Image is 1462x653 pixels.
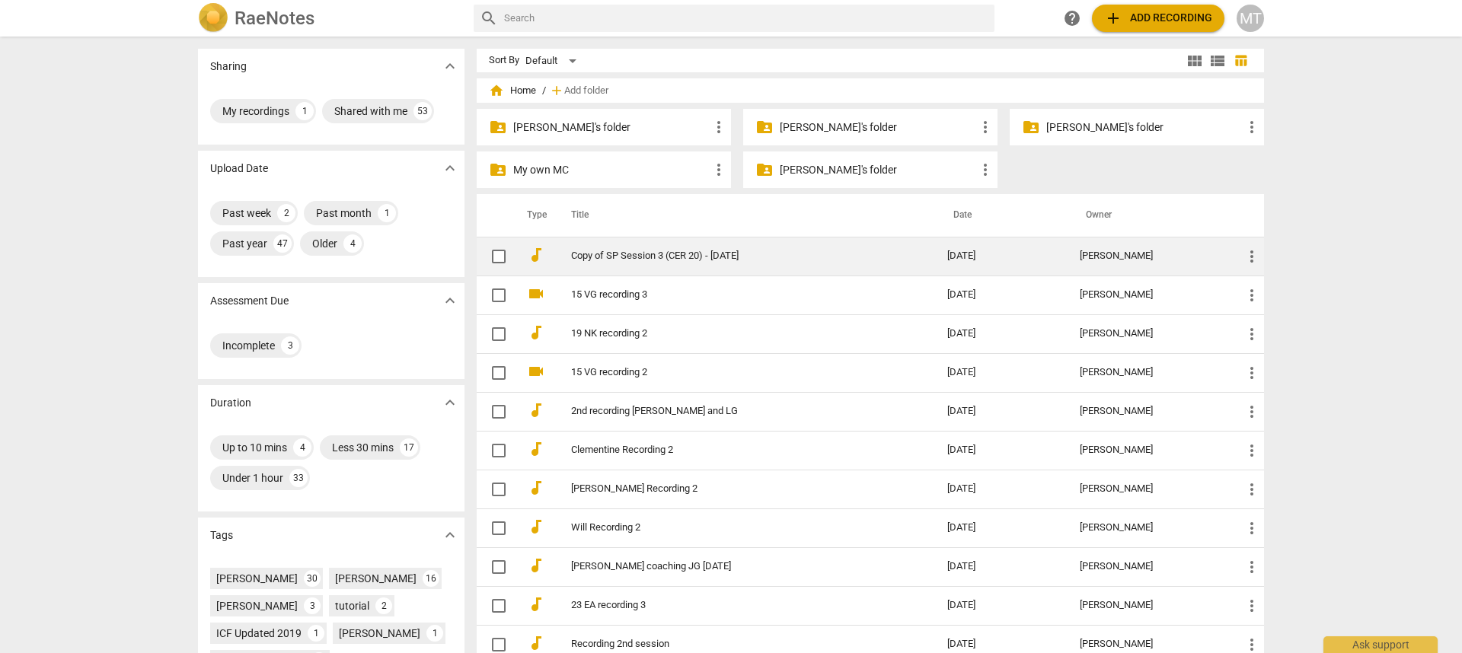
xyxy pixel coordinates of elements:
span: more_vert [710,118,728,136]
span: more_vert [1243,441,1261,460]
span: expand_more [441,159,459,177]
div: Ask support [1323,636,1438,653]
span: more_vert [1243,364,1261,382]
td: [DATE] [935,353,1068,392]
a: 2nd recording [PERSON_NAME] and LG [571,406,892,417]
a: [PERSON_NAME] Recording 2 [571,483,892,495]
p: Upload Date [210,161,268,177]
td: [DATE] [935,431,1068,470]
span: more_vert [1243,558,1261,576]
div: Shared with me [334,104,407,119]
button: MT [1237,5,1264,32]
h2: RaeNotes [235,8,314,29]
p: Nicola's folder [780,162,976,178]
p: Jessica's folder [513,119,710,135]
td: [DATE] [935,392,1068,431]
span: view_list [1208,52,1227,70]
div: [PERSON_NAME] [1080,250,1218,262]
div: Less 30 mins [332,440,394,455]
div: 33 [289,469,308,487]
td: [DATE] [935,314,1068,353]
div: [PERSON_NAME] [1080,600,1218,611]
div: 1 [426,625,443,642]
div: 2 [375,597,392,614]
span: expand_more [441,526,459,544]
span: more_vert [976,118,994,136]
div: 3 [304,597,321,614]
div: [PERSON_NAME] [1080,639,1218,650]
span: more_vert [1243,118,1261,136]
p: Sharing [210,59,247,75]
span: folder_shared [489,118,507,136]
div: tutorial [335,598,369,613]
span: view_module [1186,52,1204,70]
div: [PERSON_NAME] [1080,522,1218,534]
a: 19 NK recording 2 [571,328,892,339]
button: Show more [439,391,461,414]
p: Duration [210,395,251,411]
span: audiotrack [527,634,545,652]
p: Kate's folder [780,119,976,135]
span: videocam [527,285,545,303]
div: 1 [378,204,396,222]
div: [PERSON_NAME] [335,571,417,586]
span: search [480,9,498,27]
span: more_vert [1243,480,1261,499]
img: Logo [198,3,228,33]
a: 23 EA recording 3 [571,600,892,611]
input: Search [504,6,988,30]
button: List view [1206,49,1229,72]
span: / [542,85,546,97]
span: audiotrack [527,518,545,536]
button: Show more [439,524,461,546]
div: Sort By [489,55,519,66]
span: audiotrack [527,595,545,613]
button: Table view [1229,49,1252,72]
div: 53 [413,102,432,120]
a: Copy of SP Session 3 (CER 20) - [DATE] [571,250,892,262]
div: [PERSON_NAME] [1080,328,1218,339]
div: Older [312,236,337,251]
td: [DATE] [935,547,1068,586]
div: My recordings [222,104,289,119]
div: [PERSON_NAME] [216,571,298,586]
div: 2 [277,204,295,222]
a: [PERSON_NAME] coaching JG [DATE] [571,561,892,572]
span: home [489,83,504,98]
div: [PERSON_NAME] [339,626,420,641]
p: Tags [210,527,233,543]
span: Add folder [564,85,608,97]
span: audiotrack [527,479,545,497]
a: Recording 2nd session [571,639,892,650]
a: Will Recording 2 [571,522,892,534]
th: Type [515,194,553,237]
div: [PERSON_NAME] [216,598,298,613]
div: Past week [222,205,271,221]
button: Tile view [1183,49,1206,72]
a: LogoRaeNotes [198,3,461,33]
div: 4 [293,438,311,457]
span: table_chart [1234,53,1248,68]
td: [DATE] [935,586,1068,625]
span: more_vert [1243,247,1261,266]
th: Title [553,194,935,237]
div: 16 [423,570,439,587]
span: folder_shared [755,161,774,179]
td: [DATE] [935,237,1068,276]
div: Incomplete [222,338,275,353]
div: [PERSON_NAME] [1080,367,1218,378]
div: [PERSON_NAME] [1080,289,1218,301]
div: [PERSON_NAME] [1080,483,1218,495]
span: audiotrack [527,323,545,342]
a: Clementine Recording 2 [571,444,892,456]
p: Lucy's folder [1046,119,1243,135]
span: audiotrack [527,556,545,575]
div: Past month [316,205,372,221]
td: [DATE] [935,508,1068,547]
span: folder_shared [1022,118,1040,136]
a: 15 VG recording 2 [571,367,892,378]
div: Under 1 hour [222,470,283,486]
span: more_vert [1243,286,1261,304]
a: 15 VG recording 3 [571,289,892,301]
